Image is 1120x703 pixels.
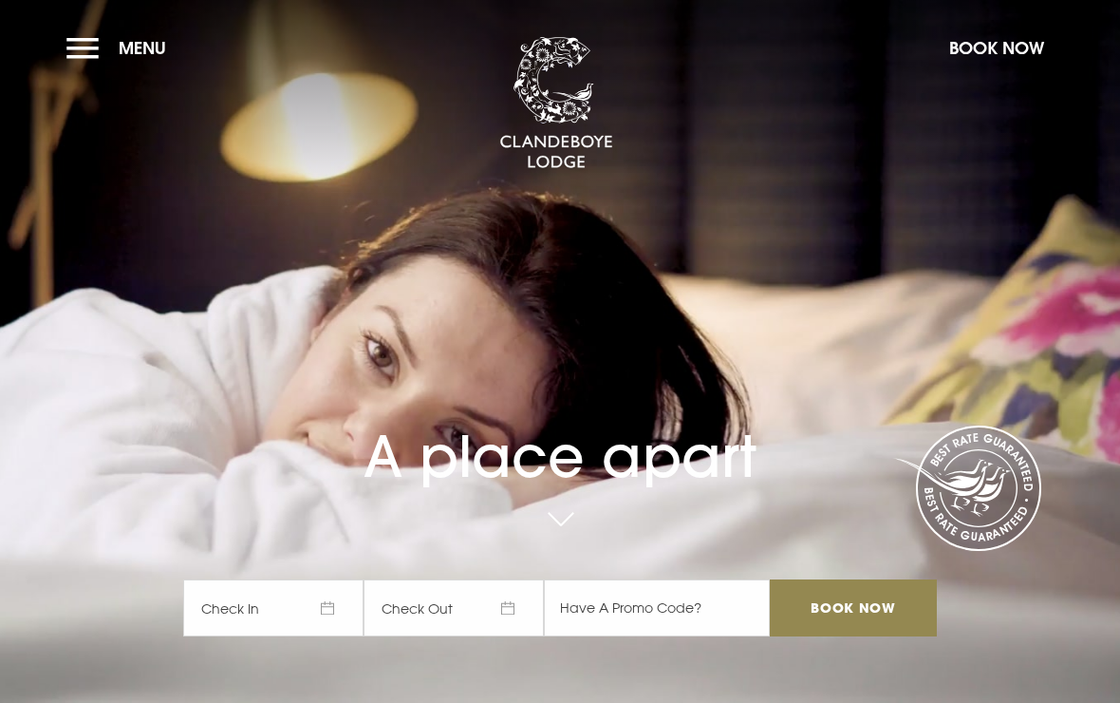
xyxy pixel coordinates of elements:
[119,37,166,59] span: Menu
[544,579,770,636] input: Have A Promo Code?
[364,579,544,636] span: Check Out
[770,579,937,636] input: Book Now
[940,28,1054,68] button: Book Now
[66,28,176,68] button: Menu
[183,579,364,636] span: Check In
[183,380,937,490] h1: A place apart
[499,37,613,170] img: Clandeboye Lodge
